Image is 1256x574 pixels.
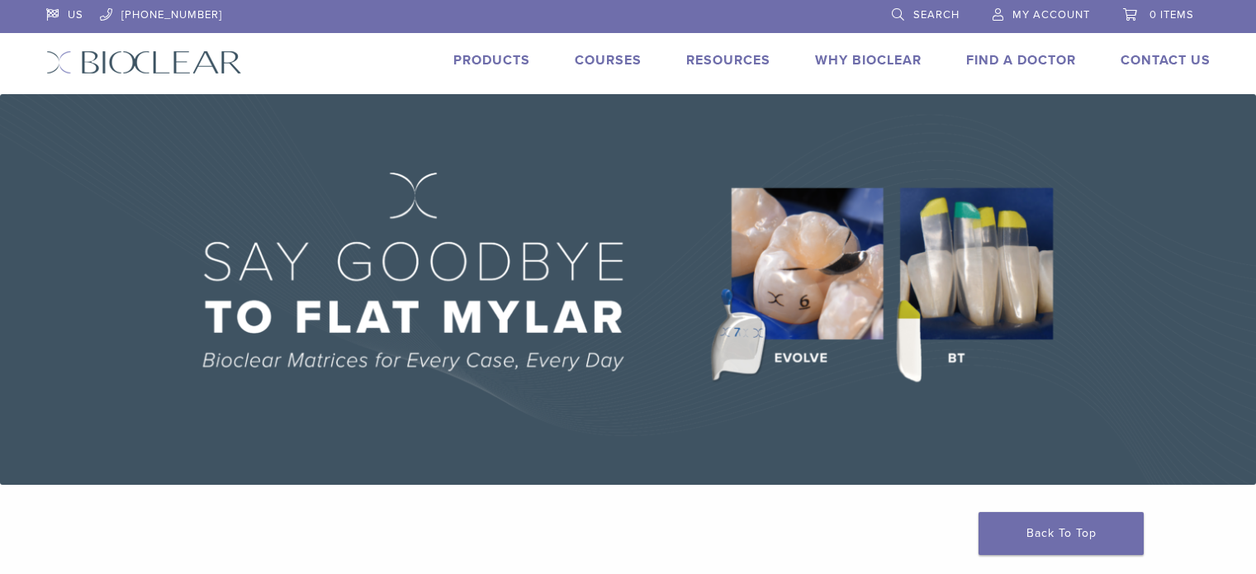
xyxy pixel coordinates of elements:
span: 0 items [1149,8,1194,21]
a: Find A Doctor [966,52,1076,69]
a: Products [453,52,530,69]
a: Why Bioclear [815,52,922,69]
a: Contact Us [1121,52,1211,69]
a: Back To Top [979,512,1144,555]
span: Search [913,8,960,21]
a: Courses [575,52,642,69]
img: Bioclear [46,50,242,74]
a: Resources [686,52,770,69]
span: My Account [1012,8,1090,21]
